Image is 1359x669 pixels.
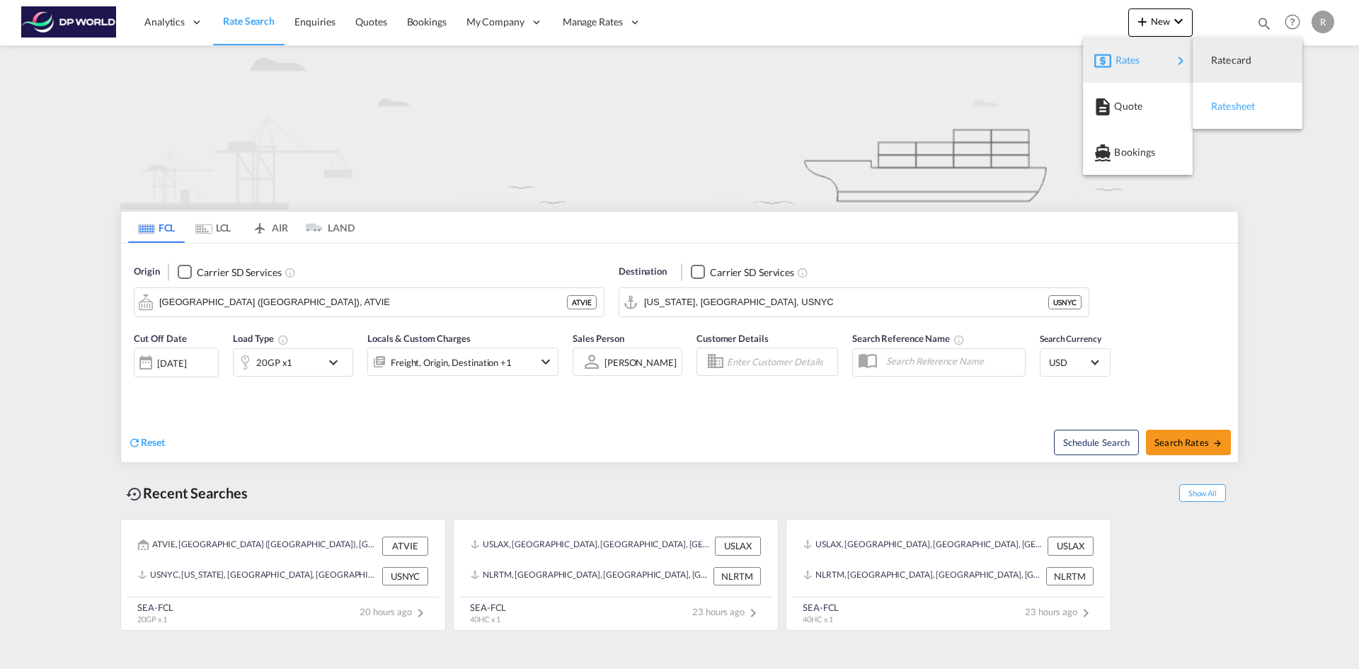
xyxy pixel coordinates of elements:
div: Bookings [1094,135,1181,170]
span: Quote [1114,92,1130,120]
div: Quote [1094,88,1181,124]
md-icon: icon-chevron-right [1172,52,1189,69]
span: Ratesheet [1211,92,1227,120]
div: Ratesheet [1204,88,1291,124]
button: Bookings [1083,129,1193,175]
span: Bookings [1114,138,1130,166]
div: Ratecard [1204,42,1291,78]
span: Ratecard [1211,46,1227,74]
button: Quote [1083,83,1193,129]
span: Rates [1116,46,1132,74]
